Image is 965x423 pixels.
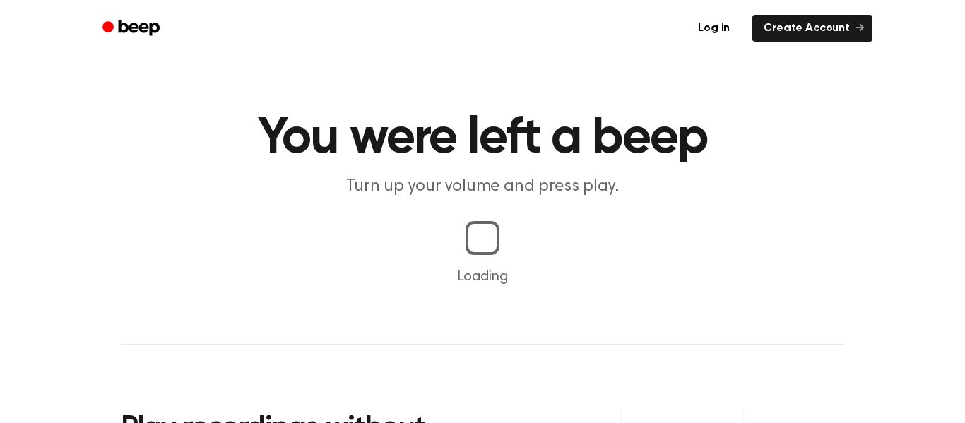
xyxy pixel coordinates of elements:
[93,15,172,42] a: Beep
[211,175,754,198] p: Turn up your volume and press play.
[684,12,744,44] a: Log in
[17,266,948,287] p: Loading
[121,113,844,164] h1: You were left a beep
[752,15,872,42] a: Create Account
